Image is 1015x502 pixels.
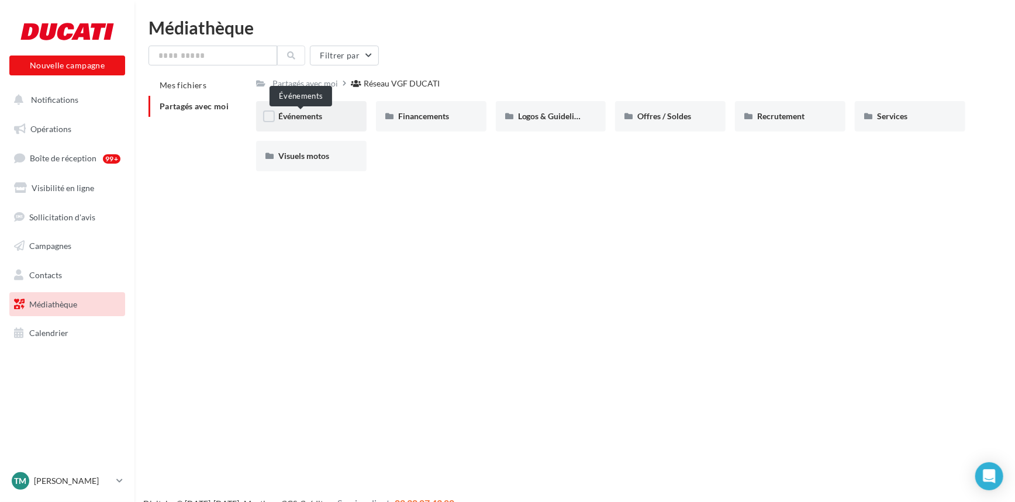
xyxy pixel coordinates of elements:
[7,176,127,200] a: Visibilité en ligne
[160,80,206,90] span: Mes fichiers
[278,151,329,161] span: Visuels motos
[7,234,127,258] a: Campagnes
[30,124,71,134] span: Opérations
[34,475,112,487] p: [PERSON_NAME]
[877,111,907,121] span: Services
[29,270,62,280] span: Contacts
[9,470,125,492] a: TM [PERSON_NAME]
[15,475,27,487] span: TM
[7,146,127,171] a: Boîte de réception99+
[7,292,127,317] a: Médiathèque
[270,86,332,106] div: Événements
[518,111,587,121] span: Logos & Guidelines
[29,328,68,338] span: Calendrier
[310,46,379,65] button: Filtrer par
[7,88,123,112] button: Notifications
[103,154,120,164] div: 99+
[31,95,78,105] span: Notifications
[364,78,440,89] div: Réseau VGF DUCATI
[149,19,1001,36] div: Médiathèque
[975,462,1003,490] div: Open Intercom Messenger
[637,111,691,121] span: Offres / Soldes
[32,183,94,193] span: Visibilité en ligne
[757,111,805,121] span: Recrutement
[7,205,127,230] a: Sollicitation d'avis
[398,111,449,121] span: Financements
[9,56,125,75] button: Nouvelle campagne
[7,321,127,345] a: Calendrier
[7,263,127,288] a: Contacts
[29,299,77,309] span: Médiathèque
[160,101,229,111] span: Partagés avec moi
[278,111,322,121] span: Événements
[30,153,96,163] span: Boîte de réception
[7,117,127,141] a: Opérations
[29,241,71,251] span: Campagnes
[29,212,95,221] span: Sollicitation d'avis
[272,78,338,89] div: Partagés avec moi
